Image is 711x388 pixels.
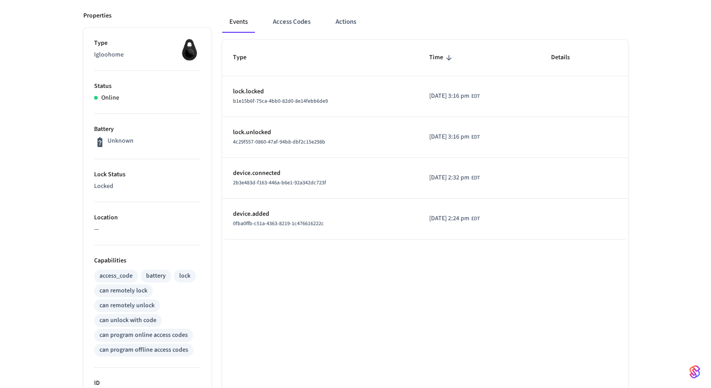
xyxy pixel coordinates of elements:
span: Time [429,51,455,65]
p: Capabilities [94,256,201,266]
p: lock.unlocked [233,128,408,137]
div: battery [146,271,166,281]
span: [DATE] 3:16 pm [429,92,470,101]
p: Online [101,93,119,103]
p: Status [94,82,201,91]
img: igloohome_igke [178,39,201,61]
button: Actions [328,11,363,33]
p: Battery [94,125,201,134]
p: Igloohome [94,50,201,60]
span: EDT [471,92,480,100]
img: SeamLogoGradient.69752ec5.svg [689,365,700,379]
span: Details [551,51,582,65]
div: lock [179,271,190,281]
button: Events [222,11,255,33]
span: [DATE] 2:24 pm [429,214,470,223]
div: America/New_York [429,214,480,223]
p: Lock Status [94,170,201,179]
div: can remotely lock [99,286,147,296]
div: can program offline access codes [99,345,188,355]
p: ID [94,379,201,388]
p: Type [94,39,201,48]
button: Access Codes [266,11,318,33]
p: lock.locked [233,87,408,96]
div: access_code [99,271,133,281]
p: Location [94,213,201,222]
div: ant example [222,11,628,33]
div: can remotely unlock [99,301,155,310]
table: sticky table [222,40,628,239]
span: [DATE] 3:16 pm [429,132,470,142]
p: — [94,225,201,234]
p: Unknown [108,136,134,146]
div: can program online access codes [99,331,188,340]
span: 0fba0ffb-c51a-4363-8219-1c476616222c [233,220,324,227]
span: EDT [471,215,480,223]
span: EDT [471,174,480,182]
span: b1e15b6f-75ca-4bb0-82d0-8e14febb6de9 [233,97,328,105]
p: device.added [233,209,408,219]
p: device.connected [233,169,408,178]
span: [DATE] 2:32 pm [429,173,470,183]
div: America/New_York [429,92,480,101]
span: 4c29f557-0860-47af-94b8-dbf2c15e298b [233,138,325,146]
p: Properties [83,11,112,21]
span: Type [233,51,258,65]
div: can unlock with code [99,316,156,325]
div: America/New_York [429,173,480,183]
p: Locked [94,182,201,191]
span: 2b3e483d-f163-446a-b6e1-92a342dc723f [233,179,326,187]
div: America/New_York [429,132,480,142]
span: EDT [471,133,480,141]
